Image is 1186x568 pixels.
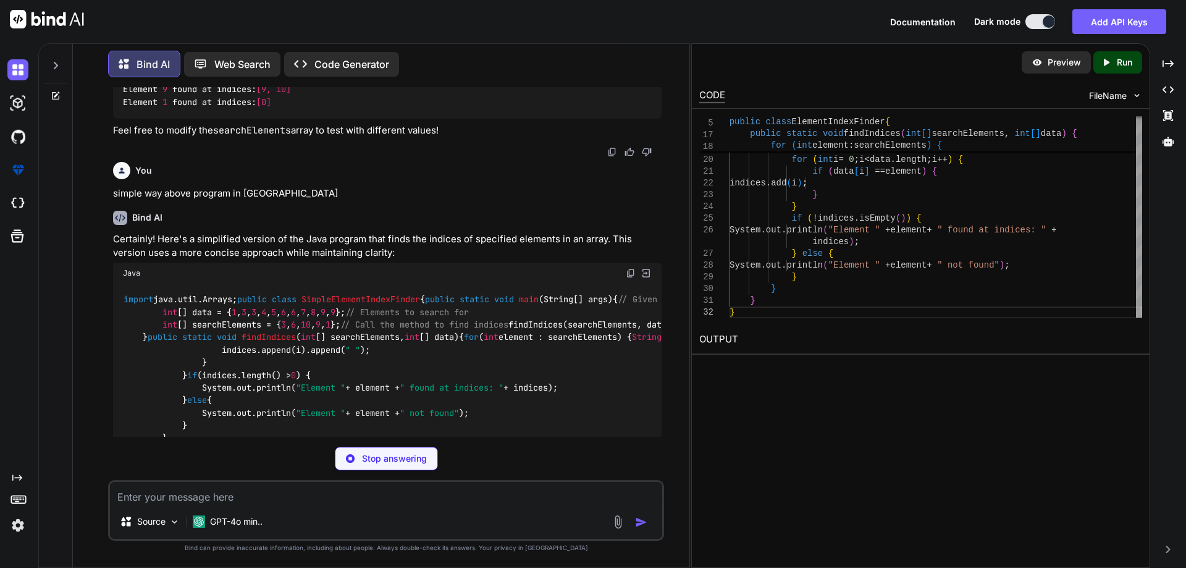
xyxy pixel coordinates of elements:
span: ; [854,155,859,164]
span: System [730,225,760,235]
span: ; [854,237,859,247]
p: Certainly! Here's a simplified version of the Java program that finds the indices of specified el... [113,232,662,260]
span: Element [123,96,158,108]
span: 1 [326,319,330,330]
span: . [781,260,786,270]
span: void [823,129,844,138]
span: ) [797,178,802,188]
span: println [786,260,823,270]
span: = [833,143,838,153]
span: + [885,225,890,235]
span: int [818,155,833,164]
span: FileName [1089,90,1127,102]
code: searchElements [213,124,291,137]
span: { [957,155,962,164]
span: data [870,155,891,164]
span: [0] [256,96,271,108]
span: int [484,332,498,343]
span: ( [791,140,796,150]
span: out [765,260,781,270]
span: { [916,213,921,223]
span: ArrayList<> [859,143,916,153]
p: Stop answering [362,452,427,465]
div: 21 [699,166,713,177]
span: static [786,129,817,138]
span: 9 [162,84,167,95]
span: data [1041,129,1062,138]
span: searchElements [854,140,927,150]
div: 31 [699,295,713,307]
span: int [405,332,419,343]
span: element [890,260,927,270]
p: Bind AI [137,57,170,72]
span: indices [217,84,251,95]
span: data [833,166,854,176]
span: + [927,260,932,270]
span: isEmpty [859,213,896,223]
span: findIndices [844,129,901,138]
span: indices [818,213,854,223]
span: // Call the method to find indices [340,319,508,330]
span: 8 [311,307,316,318]
span: i [932,155,936,164]
span: [ [854,166,859,176]
span: ; [927,143,932,153]
span: for [771,140,786,150]
span: element [812,140,849,150]
span: 6 [291,307,296,318]
span: ++ [937,155,948,164]
img: GPT-4o mini [193,515,205,528]
span: Integer [755,143,792,153]
span: ) [1061,129,1066,138]
span: searchElements [932,129,1004,138]
p: Bind can provide inaccurate information, including about people. Always double-check its answers.... [108,543,664,553]
span: at [202,84,212,95]
span: 17 [699,129,713,141]
span: } [812,190,817,200]
span: ( [807,213,812,223]
img: darkChat [7,59,28,80]
span: ; [802,178,807,188]
h6: You [135,164,152,177]
span: + [885,260,890,270]
img: attachment [611,515,625,529]
img: copy [626,268,636,278]
span: SimpleElementIndexFinder [301,294,420,305]
span: i [833,155,838,164]
span: public [750,129,781,138]
span: class [765,117,791,127]
span: int [162,319,177,330]
p: Preview [1048,56,1081,69]
img: Bind AI [10,10,84,28]
span: ( [901,129,906,138]
span: i [859,155,864,164]
span: ; [1004,260,1009,270]
span: = [838,155,843,164]
div: CODE [699,88,725,103]
span: for [791,155,807,164]
span: : [849,140,854,150]
span: "Element " [296,382,345,393]
img: copy [607,147,617,157]
h6: Bind AI [132,211,162,224]
span: add [771,178,786,188]
span: new [844,143,859,153]
span: main [519,294,539,305]
span: "Element " [296,407,345,418]
span: else [187,395,207,406]
span: indices [797,143,833,153]
span: 9 [316,319,321,330]
span: [ [1030,129,1035,138]
span: ( [812,155,817,164]
span: ] [864,166,869,176]
span: found [172,96,197,108]
span: ) [922,166,927,176]
span: System [730,260,760,270]
img: like [625,147,634,157]
span: ) [922,143,927,153]
div: 20 [699,154,713,166]
span: findIndices [242,332,296,343]
span: 4 [261,307,266,318]
span: ( [786,178,791,188]
span: int [162,307,177,318]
